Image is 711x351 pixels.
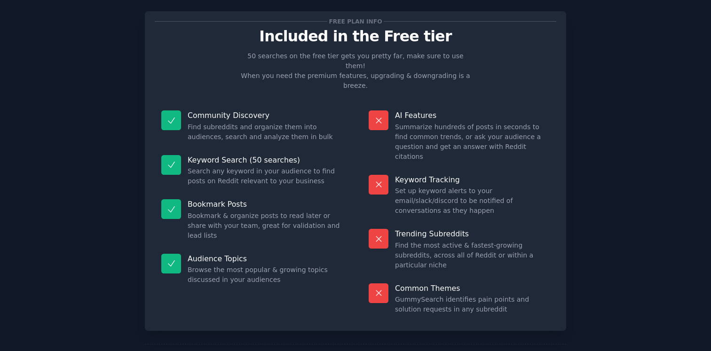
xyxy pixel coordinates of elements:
dd: Set up keyword alerts to your email/slack/discord to be notified of conversations as they happen [395,186,550,216]
dd: Bookmark & organize posts to read later or share with your team, great for validation and lead lists [188,211,342,241]
p: Audience Topics [188,254,342,264]
span: Free plan info [327,16,384,26]
p: Community Discovery [188,110,342,120]
p: Keyword Tracking [395,175,550,185]
p: Bookmark Posts [188,199,342,209]
p: Included in the Free tier [155,28,556,45]
p: Trending Subreddits [395,229,550,239]
dd: Summarize hundreds of posts in seconds to find common trends, or ask your audience a question and... [395,122,550,162]
dd: Search any keyword in your audience to find posts on Reddit relevant to your business [188,166,342,186]
p: Common Themes [395,283,550,293]
p: AI Features [395,110,550,120]
p: Keyword Search (50 searches) [188,155,342,165]
dd: GummySearch identifies pain points and solution requests in any subreddit [395,295,550,314]
dd: Browse the most popular & growing topics discussed in your audiences [188,265,342,285]
dd: Find the most active & fastest-growing subreddits, across all of Reddit or within a particular niche [395,241,550,270]
dd: Find subreddits and organize them into audiences, search and analyze them in bulk [188,122,342,142]
p: 50 searches on the free tier gets you pretty far, make sure to use them! When you need the premiu... [237,51,474,91]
